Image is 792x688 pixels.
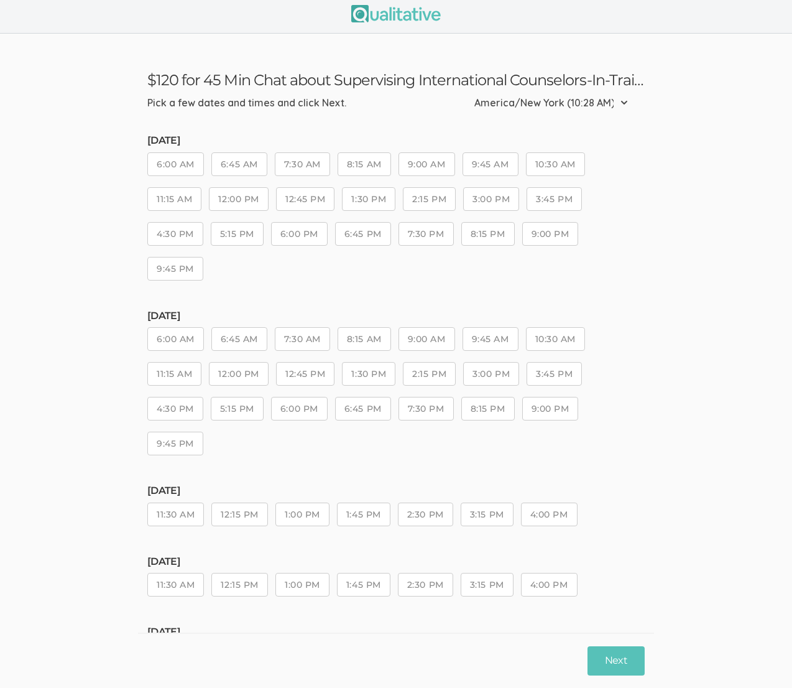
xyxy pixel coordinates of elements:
[338,152,391,176] button: 8:15 AM
[463,327,518,351] button: 9:45 AM
[461,503,513,526] button: 3:15 PM
[147,573,204,597] button: 11:30 AM
[147,626,645,638] h5: [DATE]
[147,485,645,496] h5: [DATE]
[351,5,441,22] img: Qualitative
[211,327,267,351] button: 6:45 AM
[209,362,268,386] button: 12:00 PM
[461,573,513,597] button: 3:15 PM
[275,503,329,526] button: 1:00 PM
[211,152,267,176] button: 6:45 AM
[275,327,330,351] button: 7:30 AM
[147,135,645,146] h5: [DATE]
[342,187,395,211] button: 1:30 PM
[147,71,645,89] h3: $120 for 45 Min Chat about Supervising International Counselors-In-Training
[147,397,203,421] button: 4:30 PM
[463,187,519,211] button: 3:00 PM
[398,222,454,246] button: 7:30 PM
[276,187,334,211] button: 12:45 PM
[211,222,264,246] button: 5:15 PM
[209,187,268,211] button: 12:00 PM
[526,152,585,176] button: 10:30 AM
[521,573,578,597] button: 4:00 PM
[335,222,391,246] button: 6:45 PM
[526,327,585,351] button: 10:30 AM
[461,222,515,246] button: 8:15 PM
[276,362,334,386] button: 12:45 PM
[398,573,453,597] button: 2:30 PM
[211,573,267,597] button: 12:15 PM
[461,397,515,421] button: 8:15 PM
[521,503,578,526] button: 4:00 PM
[147,310,645,322] h5: [DATE]
[337,503,390,526] button: 1:45 PM
[147,327,204,351] button: 6:00 AM
[398,327,455,351] button: 9:00 AM
[147,432,203,455] button: 9:45 PM
[338,327,391,351] button: 8:15 AM
[211,503,267,526] button: 12:15 PM
[147,96,346,110] div: Pick a few dates and times and click Next.
[271,397,328,421] button: 6:00 PM
[342,362,395,386] button: 1:30 PM
[527,187,582,211] button: 3:45 PM
[147,152,204,176] button: 6:00 AM
[403,362,456,386] button: 2:15 PM
[463,362,519,386] button: 3:00 PM
[147,503,204,526] button: 11:30 AM
[147,257,203,281] button: 9:45 PM
[398,503,453,526] button: 2:30 PM
[147,556,645,567] h5: [DATE]
[463,152,518,176] button: 9:45 AM
[587,646,645,676] button: Next
[337,573,390,597] button: 1:45 PM
[398,397,454,421] button: 7:30 PM
[398,152,455,176] button: 9:00 AM
[335,397,391,421] button: 6:45 PM
[275,152,330,176] button: 7:30 AM
[522,397,579,421] button: 9:00 PM
[147,362,201,386] button: 11:15 AM
[147,222,203,246] button: 4:30 PM
[403,187,456,211] button: 2:15 PM
[527,362,582,386] button: 3:45 PM
[271,222,328,246] button: 6:00 PM
[211,397,264,421] button: 5:15 PM
[522,222,579,246] button: 9:00 PM
[275,573,329,597] button: 1:00 PM
[147,187,201,211] button: 11:15 AM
